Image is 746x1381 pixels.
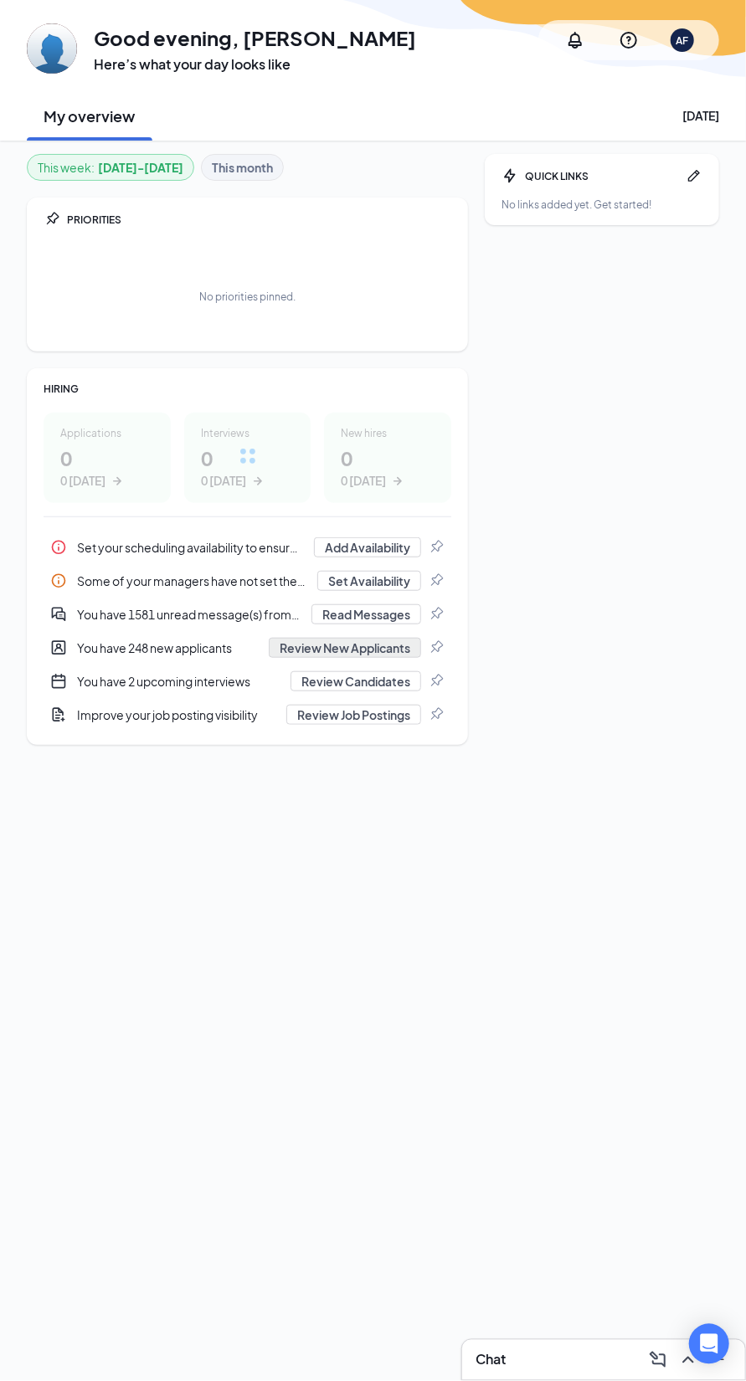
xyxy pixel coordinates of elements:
div: AF [677,33,689,48]
h1: Good evening, [PERSON_NAME] [94,23,416,52]
svg: Pin [428,539,445,556]
div: Some of your managers have not set their interview availability yet [77,572,307,589]
button: ChevronUp [675,1347,702,1373]
svg: Info [50,539,67,556]
div: HIRING [44,382,451,396]
h2: My overview [44,105,136,126]
h3: Chat [476,1351,506,1369]
svg: UserEntity [50,639,67,656]
div: No links added yet. Get started! [502,198,702,212]
svg: Pen [686,167,702,184]
button: Review Job Postings [286,705,421,725]
button: ComposeMessage [645,1347,671,1373]
div: Some of your managers have not set their interview availability yet [44,564,451,598]
svg: Pin [428,572,445,589]
div: Open Intercom Messenger [689,1324,729,1364]
div: You have 2 upcoming interviews [77,673,280,690]
button: Set Availability [317,571,421,591]
div: This week : [38,158,183,177]
svg: Pin [428,606,445,623]
button: Add Availability [314,537,421,557]
b: This month [212,158,273,177]
div: You have 248 new applicants [77,639,259,656]
svg: Bolt [502,167,518,184]
div: Improve your job posting visibility [44,698,451,732]
a: CalendarNewYou have 2 upcoming interviewsReview CandidatesPin [44,665,451,698]
div: No priorities pinned. [199,290,296,304]
div: You have 1581 unread message(s) from active applicants [77,606,301,623]
a: InfoSome of your managers have not set their interview availability yetSet AvailabilityPin [44,564,451,598]
div: QUICK LINKS [525,169,679,183]
svg: Notifications [565,30,585,50]
h3: Here’s what your day looks like [94,55,416,74]
a: DoubleChatActiveYou have 1581 unread message(s) from active applicantsRead MessagesPin [44,598,451,631]
button: Review Candidates [291,671,421,691]
div: Set your scheduling availability to ensure interviews can be set up [77,539,304,556]
button: Review New Applicants [269,638,421,658]
svg: QuestionInfo [619,30,639,50]
a: DocumentAddImprove your job posting visibilityReview Job PostingsPin [44,698,451,732]
div: You have 1581 unread message(s) from active applicants [44,598,451,631]
img: Amy Fambrough [27,23,77,74]
svg: Pin [44,211,60,228]
div: PRIORITIES [67,213,451,227]
b: [DATE] - [DATE] [98,158,183,177]
div: Improve your job posting visibility [77,706,276,723]
svg: Info [50,572,67,589]
div: You have 248 new applicants [44,631,451,665]
a: InfoSet your scheduling availability to ensure interviews can be set upAdd AvailabilityPin [44,531,451,564]
svg: Pin [428,673,445,690]
svg: ChevronUp [678,1350,698,1370]
svg: DoubleChatActive [50,606,67,623]
a: UserEntityYou have 248 new applicantsReview New ApplicantsPin [44,631,451,665]
svg: DocumentAdd [50,706,67,723]
button: Read Messages [311,604,421,624]
div: You have 2 upcoming interviews [44,665,451,698]
div: Set your scheduling availability to ensure interviews can be set up [44,531,451,564]
svg: ComposeMessage [648,1350,668,1370]
svg: Pin [428,639,445,656]
svg: CalendarNew [50,673,67,690]
div: [DATE] [682,107,719,124]
svg: Pin [428,706,445,723]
